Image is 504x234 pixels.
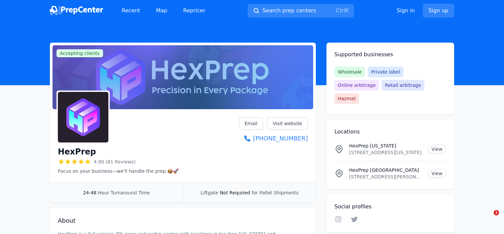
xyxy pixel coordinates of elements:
[397,7,415,15] a: Sign in
[349,173,423,180] p: [STREET_ADDRESS][PERSON_NAME][US_STATE]
[368,67,403,77] span: Private label
[98,190,150,195] span: Hour Turnaround Time
[116,4,145,17] a: Recent
[58,146,96,157] h1: HexPrep
[178,4,211,17] a: Repricer
[262,7,316,15] span: Search prep centers
[94,158,136,165] span: 4.90 (81 Reviews)
[428,169,446,178] a: View
[349,142,423,149] p: HexPrep [US_STATE]
[334,51,446,59] h2: Supported businesses
[349,167,423,173] p: HexPrep [GEOGRAPHIC_DATA]
[428,145,446,153] a: View
[239,117,263,130] a: Email
[494,210,499,215] span: 1
[334,93,359,104] span: Hazmat
[334,128,446,136] h2: Locations
[58,216,308,225] h2: About
[267,117,308,130] a: Visit website
[480,210,496,226] iframe: Intercom live chat
[334,80,379,91] span: Online arbitrage
[50,6,103,15] img: PrepCenter
[151,4,173,17] a: Map
[248,4,354,18] button: Search prep centersCtrlK
[334,67,365,77] span: Wholesale
[58,92,108,142] img: HexPrep
[220,190,250,195] span: Not Required
[345,7,349,14] kbd: K
[349,149,423,156] p: [STREET_ADDRESS][US_STATE]
[336,7,345,14] kbd: Ctrl
[334,203,446,211] h2: Social profiles
[239,134,308,143] a: [PHONE_NUMBER]
[200,190,218,195] span: Liftgate
[252,190,299,195] span: for Pallet Shipments
[83,190,97,195] span: 24-48
[58,168,179,174] p: Focus on your business—we'll handle the prep.📦🚀
[423,4,454,18] a: Sign up
[57,49,103,57] span: Accepting clients
[382,80,424,91] span: Retail arbitrage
